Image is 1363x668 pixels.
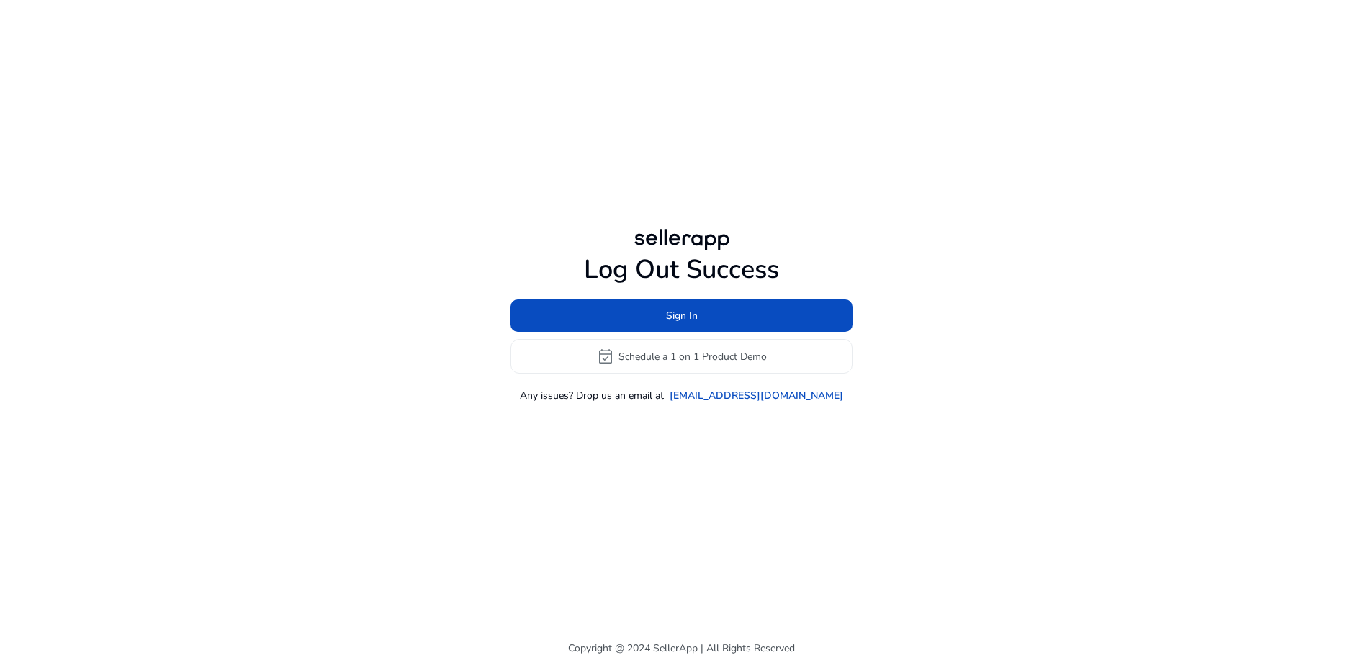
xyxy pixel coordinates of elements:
button: event_availableSchedule a 1 on 1 Product Demo [510,339,853,374]
button: Sign In [510,299,853,332]
span: event_available [597,348,614,365]
p: Any issues? Drop us an email at [520,388,664,403]
span: Sign In [666,308,698,323]
h1: Log Out Success [510,254,853,285]
a: [EMAIL_ADDRESS][DOMAIN_NAME] [670,388,843,403]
